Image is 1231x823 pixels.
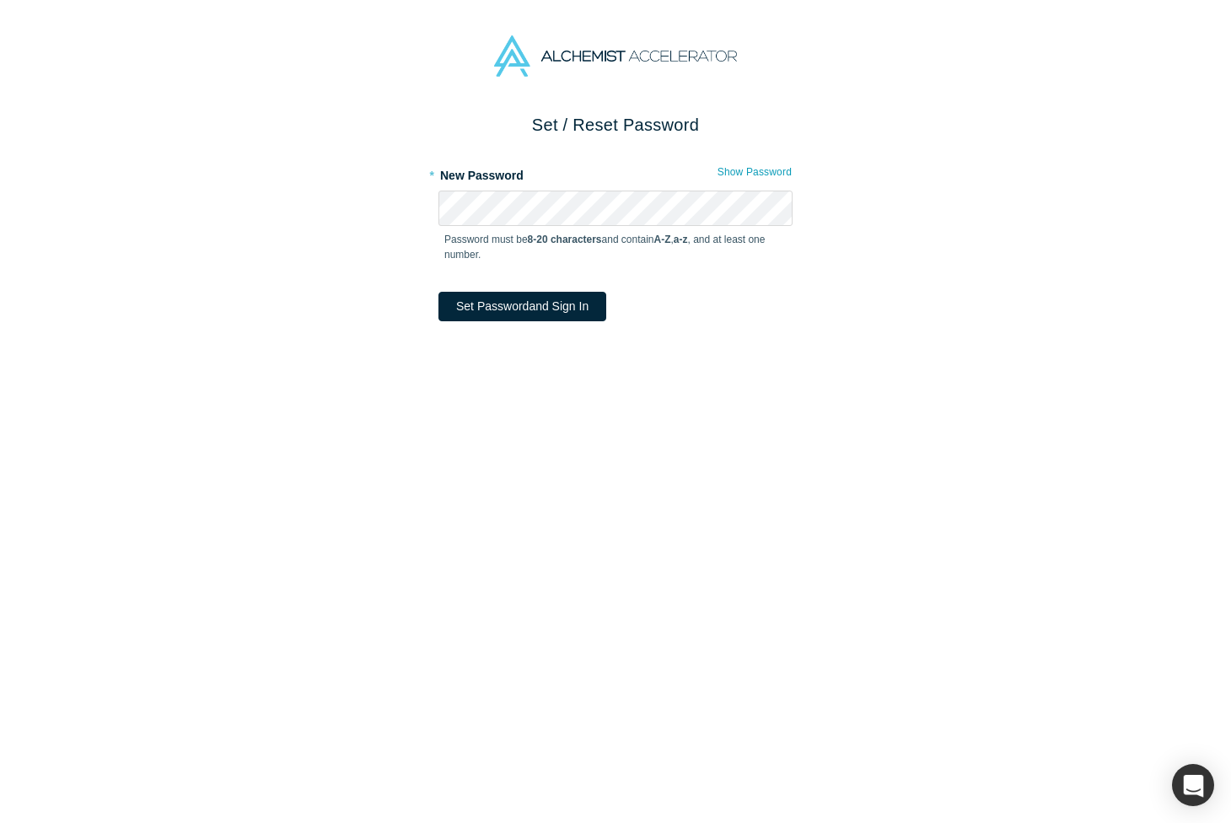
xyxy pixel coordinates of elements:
strong: A-Z [654,234,671,245]
label: New Password [438,161,793,185]
button: Set Passwordand Sign In [438,292,606,321]
p: Password must be and contain , , and at least one number. [444,232,787,262]
strong: a-z [674,234,688,245]
button: Show Password [717,161,793,183]
strong: 8-20 characters [528,234,602,245]
img: Alchemist Accelerator Logo [494,35,737,77]
h2: Set / Reset Password [438,112,793,137]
